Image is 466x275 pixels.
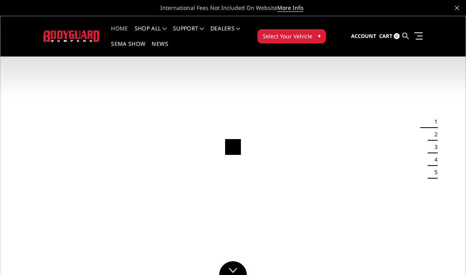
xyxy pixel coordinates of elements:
a: Click to Down [219,261,247,275]
span: Cart [379,32,393,40]
span: Account [351,32,376,40]
a: Home [111,26,128,41]
span: ▾ [318,32,321,40]
span: Select Your Vehicle [263,32,312,40]
a: shop all [135,26,167,41]
a: Cart 0 [379,26,400,47]
button: 1 of 5 [430,115,438,128]
a: Account [351,26,376,47]
button: 2 of 5 [430,128,438,141]
img: BODYGUARD BUMPERS [43,30,100,41]
button: 3 of 5 [430,141,438,153]
button: 5 of 5 [430,166,438,179]
a: News [152,41,168,57]
button: 4 of 5 [430,153,438,166]
span: 0 [394,33,400,39]
a: SEMA Show [111,41,145,57]
a: Dealers [210,26,241,41]
a: Support [173,26,204,41]
a: More Info [277,4,303,12]
button: Select Your Vehicle [257,29,326,43]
